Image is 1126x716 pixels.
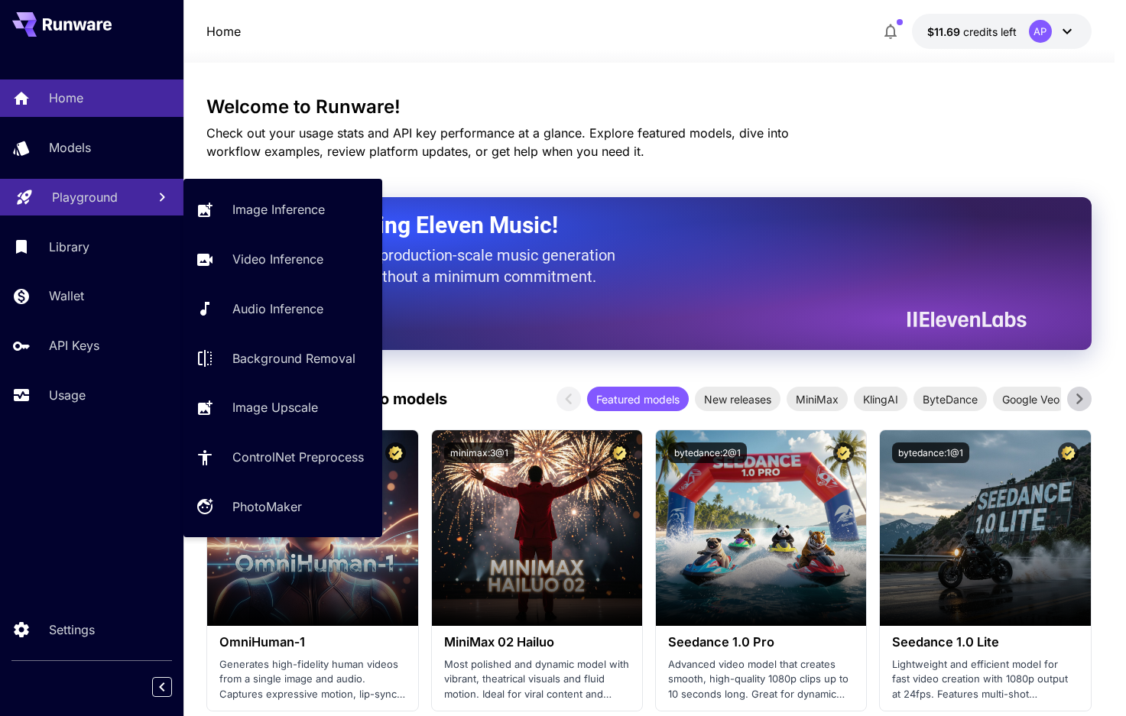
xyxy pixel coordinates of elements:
[232,398,318,416] p: Image Upscale
[232,448,364,466] p: ControlNet Preprocess
[206,125,789,159] span: Check out your usage stats and API key performance at a glance. Explore featured models, dive int...
[695,391,780,407] span: New releases
[385,442,406,463] button: Certified Model – Vetted for best performance and includes a commercial license.
[183,389,382,426] a: Image Upscale
[49,336,99,355] p: API Keys
[927,24,1017,40] div: $11.6853
[232,300,323,318] p: Audio Inference
[432,430,642,626] img: alt
[232,250,323,268] p: Video Inference
[609,442,630,463] button: Certified Model – Vetted for best performance and includes a commercial license.
[913,391,987,407] span: ByteDance
[444,657,630,702] p: Most polished and dynamic model with vibrant, theatrical visuals and fluid motion. Ideal for vira...
[49,138,91,157] p: Models
[49,89,83,107] p: Home
[52,188,118,206] p: Playground
[912,14,1092,49] button: $11.6853
[232,200,325,219] p: Image Inference
[183,439,382,476] a: ControlNet Preprocess
[245,211,1014,240] h2: Now Supporting Eleven Music!
[656,430,866,626] img: alt
[1058,442,1079,463] button: Certified Model – Vetted for best performance and includes a commercial license.
[206,96,1091,118] h3: Welcome to Runware!
[668,442,747,463] button: bytedance:2@1
[232,349,355,368] p: Background Removal
[854,391,907,407] span: KlingAI
[219,657,405,702] p: Generates high-fidelity human videos from a single image and audio. Captures expressive motion, l...
[880,430,1090,626] img: alt
[49,386,86,404] p: Usage
[183,339,382,377] a: Background Removal
[49,287,84,305] p: Wallet
[1029,20,1052,43] div: AP
[963,25,1017,38] span: credits left
[183,191,382,228] a: Image Inference
[668,635,854,650] h3: Seedance 1.0 Pro
[183,290,382,328] a: Audio Inference
[245,245,627,287] p: The only way to get production-scale music generation from Eleven Labs without a minimum commitment.
[219,635,405,650] h3: OmniHuman‑1
[152,677,172,697] button: Collapse sidebar
[993,391,1069,407] span: Google Veo
[444,442,514,463] button: minimax:3@1
[787,391,848,407] span: MiniMax
[164,673,183,701] div: Collapse sidebar
[49,238,89,256] p: Library
[183,241,382,278] a: Video Inference
[444,635,630,650] h3: MiniMax 02 Hailuo
[206,22,241,40] nav: breadcrumb
[49,620,95,639] p: Settings
[892,635,1078,650] h3: Seedance 1.0 Lite
[587,391,689,407] span: Featured models
[232,497,302,516] p: PhotoMaker
[927,25,963,38] span: $11.69
[206,22,241,40] p: Home
[892,442,969,463] button: bytedance:1@1
[833,442,854,463] button: Certified Model – Vetted for best performance and includes a commercial license.
[183,488,382,526] a: PhotoMaker
[668,657,854,702] p: Advanced video model that creates smooth, high-quality 1080p clips up to 10 seconds long. Great f...
[892,657,1078,702] p: Lightweight and efficient model for fast video creation with 1080p output at 24fps. Features mult...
